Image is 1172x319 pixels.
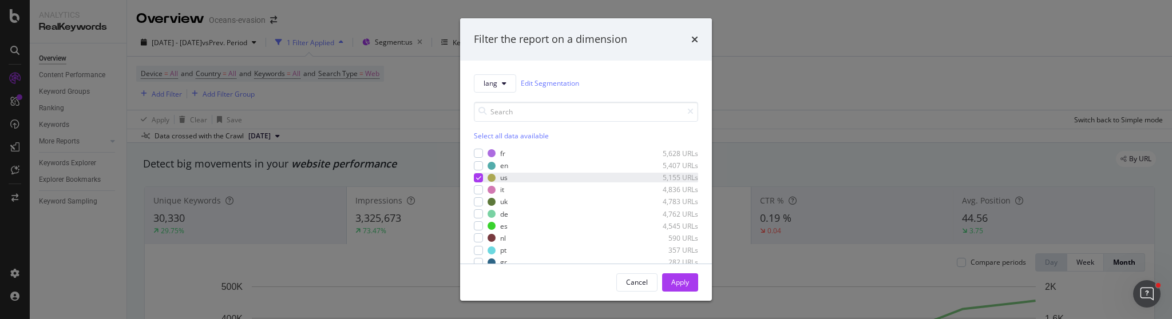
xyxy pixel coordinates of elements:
[500,221,508,231] div: es
[642,245,698,255] div: 357 URLs
[500,197,508,206] div: uk
[484,78,497,88] span: lang
[642,221,698,231] div: 4,545 URLs
[500,233,506,243] div: nl
[500,245,506,255] div: pt
[500,209,508,219] div: de
[474,74,516,93] button: lang
[691,32,698,47] div: times
[1133,280,1161,308] iframe: Intercom live chat
[474,32,627,47] div: Filter the report on a dimension
[626,277,648,287] div: Cancel
[671,277,689,287] div: Apply
[500,173,508,182] div: us
[500,257,507,267] div: gr
[642,149,698,158] div: 5,628 URLs
[642,197,698,206] div: 4,783 URLs
[500,149,505,158] div: fr
[460,18,712,301] div: modal
[500,185,504,194] div: it
[642,257,698,267] div: 282 URLs
[642,173,698,182] div: 5,155 URLs
[521,77,579,89] a: Edit Segmentation
[642,209,698,219] div: 4,762 URLs
[642,233,698,243] div: 590 URLs
[500,161,508,170] div: en
[616,273,658,292] button: Cancel
[642,185,698,194] div: 4,836 URLs
[662,273,698,292] button: Apply
[642,161,698,170] div: 5,407 URLs
[474,102,698,122] input: Search
[474,131,698,141] div: Select all data available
